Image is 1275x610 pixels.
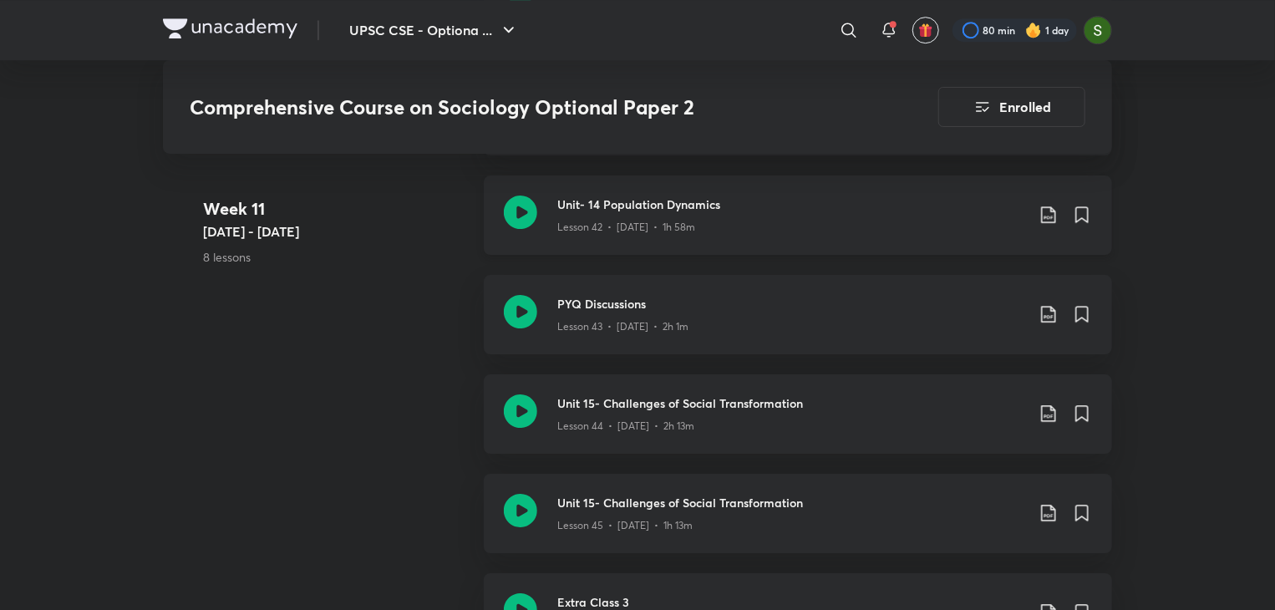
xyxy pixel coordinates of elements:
[203,248,470,266] p: 8 lessons
[484,175,1112,275] a: Unit- 14 Population DynamicsLesson 42 • [DATE] • 1h 58m
[557,419,694,434] p: Lesson 44 • [DATE] • 2h 13m
[1025,22,1042,38] img: streak
[557,220,695,235] p: Lesson 42 • [DATE] • 1h 58m
[484,275,1112,374] a: PYQ DiscussionsLesson 43 • [DATE] • 2h 1m
[918,23,933,38] img: avatar
[557,295,1025,313] h3: PYQ Discussions
[557,494,1025,511] h3: Unit 15- Challenges of Social Transformation
[557,196,1025,213] h3: Unit- 14 Population Dynamics
[203,221,470,241] h5: [DATE] - [DATE]
[190,95,844,119] h3: Comprehensive Course on Sociology Optional Paper 2
[484,474,1112,573] a: Unit 15- Challenges of Social TransformationLesson 45 • [DATE] • 1h 13m
[938,87,1085,127] button: Enrolled
[1084,16,1112,44] img: Jatin Baser
[557,319,688,334] p: Lesson 43 • [DATE] • 2h 1m
[203,196,470,221] h4: Week 11
[163,18,297,43] a: Company Logo
[163,18,297,38] img: Company Logo
[557,394,1025,412] h3: Unit 15- Challenges of Social Transformation
[339,13,529,47] button: UPSC CSE - Optiona ...
[912,17,939,43] button: avatar
[484,374,1112,474] a: Unit 15- Challenges of Social TransformationLesson 44 • [DATE] • 2h 13m
[557,518,693,533] p: Lesson 45 • [DATE] • 1h 13m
